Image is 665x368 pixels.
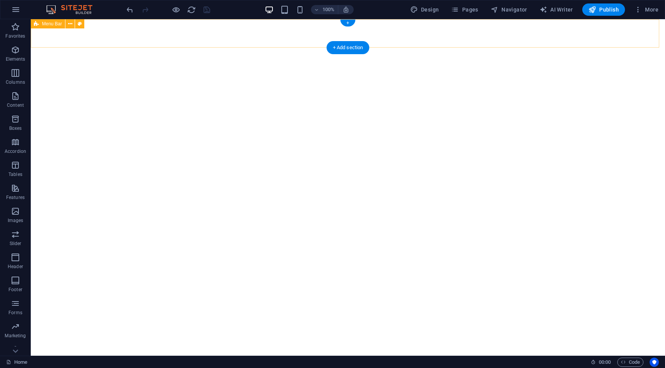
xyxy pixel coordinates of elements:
[488,3,530,16] button: Navigator
[8,310,22,316] p: Forms
[5,333,26,339] p: Marketing
[6,194,25,201] p: Features
[491,6,527,13] span: Navigator
[448,3,481,16] button: Pages
[6,56,25,62] p: Elements
[634,6,658,13] span: More
[343,6,349,13] i: On resize automatically adjust zoom level to fit chosen device.
[536,3,576,16] button: AI Writer
[582,3,625,16] button: Publish
[604,359,605,365] span: :
[5,33,25,39] p: Favorites
[6,358,27,367] a: Click to cancel selection. Double-click to open Pages
[451,6,478,13] span: Pages
[650,358,659,367] button: Usercentrics
[407,3,442,16] button: Design
[9,125,22,131] p: Boxes
[410,6,439,13] span: Design
[187,5,196,14] button: reload
[10,240,22,247] p: Slider
[311,5,338,14] button: 100%
[42,22,62,26] span: Menu Bar
[7,102,24,108] p: Content
[8,217,23,224] p: Images
[8,171,22,177] p: Tables
[631,3,662,16] button: More
[617,358,643,367] button: Code
[125,5,134,14] i: Undo: Delete elements (Ctrl+Z)
[588,6,619,13] span: Publish
[327,41,369,54] div: + Add section
[599,358,611,367] span: 00 00
[407,3,442,16] div: Design (Ctrl+Alt+Y)
[621,358,640,367] span: Code
[340,20,355,27] div: +
[125,5,134,14] button: undo
[591,358,611,367] h6: Session time
[322,5,335,14] h6: 100%
[540,6,573,13] span: AI Writer
[5,148,26,154] p: Accordion
[44,5,102,14] img: Editor Logo
[8,287,22,293] p: Footer
[6,79,25,85] p: Columns
[8,264,23,270] p: Header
